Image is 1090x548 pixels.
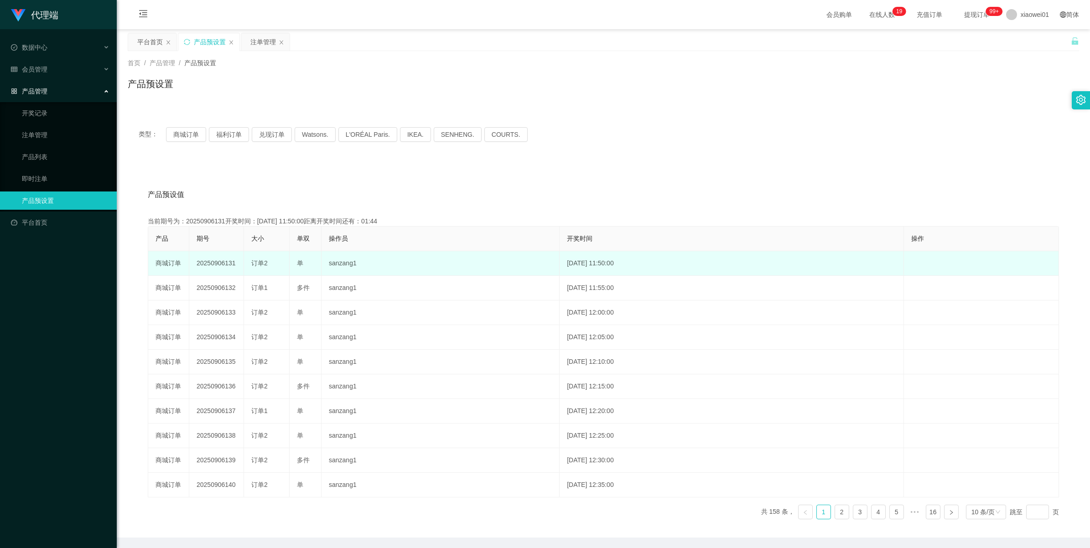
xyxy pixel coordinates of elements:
td: 20250906131 [189,251,244,276]
td: sanzang1 [322,424,560,448]
a: 即时注单 [22,170,109,188]
td: [DATE] 12:25:00 [560,424,904,448]
td: 商城订单 [148,350,189,374]
span: / [144,59,146,67]
button: L'ORÉAL Paris. [338,127,397,142]
button: 福利订单 [209,127,249,142]
td: [DATE] 11:50:00 [560,251,904,276]
span: 单 [297,309,303,316]
a: 3 [853,505,867,519]
div: 产品预设置 [194,33,226,51]
span: 大小 [251,235,264,242]
div: 当前期号为：20250906131开奖时间：[DATE] 11:50:00距离开奖时间还有：01:44 [148,217,1059,226]
div: 10 条/页 [971,505,995,519]
span: 单 [297,259,303,267]
td: 商城订单 [148,251,189,276]
span: 订单2 [251,358,268,365]
td: 商城订单 [148,300,189,325]
span: 期号 [197,235,209,242]
td: [DATE] 12:20:00 [560,399,904,424]
td: [DATE] 12:30:00 [560,448,904,473]
td: 20250906133 [189,300,244,325]
td: 20250906138 [189,424,244,448]
td: [DATE] 12:15:00 [560,374,904,399]
span: 产品 [156,235,168,242]
td: sanzang1 [322,300,560,325]
td: sanzang1 [322,325,560,350]
span: 多件 [297,456,310,464]
span: 开奖时间 [567,235,592,242]
a: 5 [890,505,903,519]
li: 下一页 [944,505,959,519]
span: 单双 [297,235,310,242]
span: 充值订单 [912,11,947,18]
li: 5 [889,505,904,519]
div: 注单管理 [250,33,276,51]
td: [DATE] 12:05:00 [560,325,904,350]
span: 提现订单 [960,11,994,18]
span: 订单2 [251,481,268,488]
div: 跳至 页 [1010,505,1059,519]
i: 图标: appstore-o [11,88,17,94]
td: sanzang1 [322,374,560,399]
td: [DATE] 12:00:00 [560,300,904,325]
sup: 1088 [986,7,1002,16]
span: 订单2 [251,383,268,390]
i: 图标: close [279,40,284,45]
span: 多件 [297,383,310,390]
td: [DATE] 11:55:00 [560,276,904,300]
span: 订单2 [251,259,268,267]
td: 20250906132 [189,276,244,300]
i: 图标: left [803,510,808,515]
span: 订单2 [251,432,268,439]
span: 单 [297,432,303,439]
span: 单 [297,358,303,365]
td: 20250906140 [189,473,244,497]
h1: 产品预设置 [128,77,173,91]
a: 16 [926,505,940,519]
td: 商城订单 [148,424,189,448]
td: 商城订单 [148,448,189,473]
td: sanzang1 [322,473,560,497]
td: [DATE] 12:10:00 [560,350,904,374]
span: 单 [297,481,303,488]
div: 平台首页 [137,33,163,51]
span: 订单2 [251,309,268,316]
span: 单 [297,333,303,341]
span: 产品预设值 [148,189,184,200]
a: 产品列表 [22,148,109,166]
span: 多件 [297,284,310,291]
td: sanzang1 [322,251,560,276]
span: 操作 [911,235,924,242]
i: 图标: sync [184,39,190,45]
td: 20250906135 [189,350,244,374]
li: 2 [835,505,849,519]
sup: 19 [893,7,906,16]
i: 图标: unlock [1071,37,1079,45]
li: 上一页 [798,505,813,519]
p: 9 [899,7,903,16]
i: 图标: table [11,66,17,72]
li: 向后 5 页 [908,505,922,519]
span: 操作员 [329,235,348,242]
td: sanzang1 [322,276,560,300]
a: 4 [872,505,885,519]
a: 开奖记录 [22,104,109,122]
button: Watsons. [295,127,336,142]
h1: 代理端 [31,0,58,30]
i: 图标: close [166,40,171,45]
span: 首页 [128,59,140,67]
span: 会员管理 [11,66,47,73]
i: 图标: check-circle-o [11,44,17,51]
span: 订单1 [251,407,268,414]
span: 订单2 [251,333,268,341]
span: 订单2 [251,456,268,464]
td: 商城订单 [148,276,189,300]
td: 20250906136 [189,374,244,399]
p: 1 [896,7,899,16]
i: 图标: global [1060,11,1066,18]
td: 20250906137 [189,399,244,424]
a: 1 [817,505,830,519]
